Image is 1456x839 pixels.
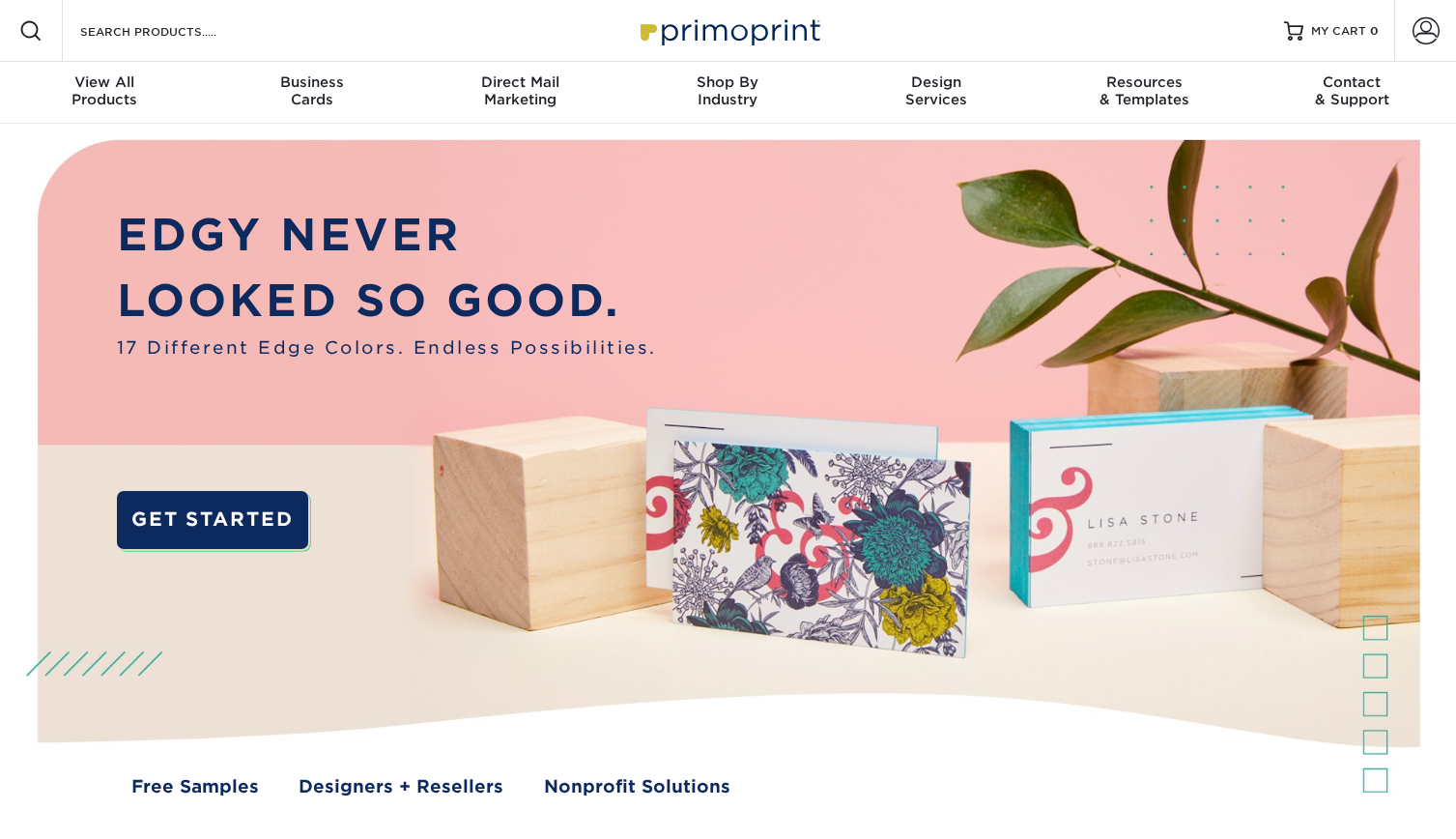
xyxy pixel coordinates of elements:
[632,10,825,51] img: Primoprint
[1248,73,1456,91] span: Contact
[416,62,624,124] a: Direct MailMarketing
[624,73,832,108] div: Industry
[416,73,624,108] div: Marketing
[117,491,309,549] a: GET STARTED
[1248,73,1456,108] div: & Support
[1040,73,1247,108] div: & Templates
[1311,23,1366,40] span: MY CART
[1248,62,1456,124] a: Contact& Support
[208,73,415,91] span: Business
[117,203,657,269] p: EDGY NEVER
[117,334,657,361] span: 17 Different Edge Colors. Endless Possibilities.
[299,773,503,799] a: Designers + Resellers
[416,73,624,91] span: Direct Mail
[1370,24,1379,38] span: 0
[1040,73,1247,91] span: Resources
[117,269,657,334] p: LOOKED SO GOOD.
[624,62,832,124] a: Shop ByIndustry
[131,773,259,799] a: Free Samples
[208,62,415,124] a: BusinessCards
[1040,62,1247,124] a: Resources& Templates
[544,773,730,799] a: Nonprofit Solutions
[208,73,415,108] div: Cards
[832,73,1040,91] span: Design
[832,62,1040,124] a: DesignServices
[78,19,267,43] input: SEARCH PRODUCTS.....
[832,73,1040,108] div: Services
[624,73,832,91] span: Shop By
